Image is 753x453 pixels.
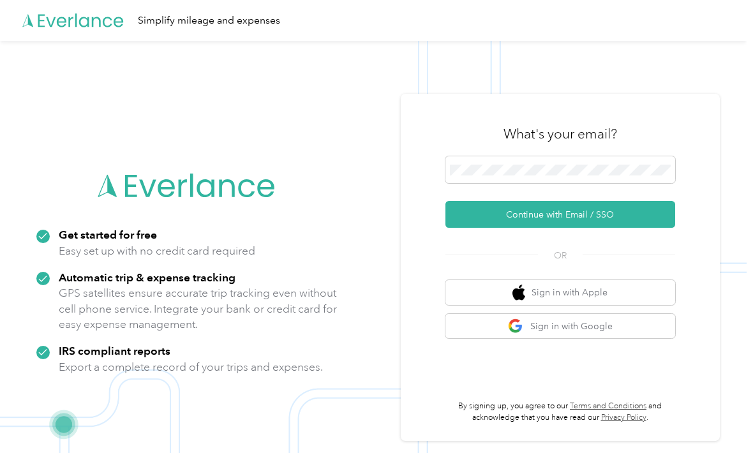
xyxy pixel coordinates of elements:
div: Simplify mileage and expenses [138,13,280,29]
p: Export a complete record of your trips and expenses. [59,359,323,375]
img: google logo [508,318,524,334]
a: Privacy Policy [601,413,646,422]
h3: What's your email? [503,125,617,143]
button: apple logoSign in with Apple [445,280,675,305]
strong: Automatic trip & expense tracking [59,271,235,284]
p: Easy set up with no credit card required [59,243,255,259]
button: Continue with Email / SSO [445,201,675,228]
span: OR [538,249,583,262]
img: apple logo [512,285,525,301]
button: google logoSign in with Google [445,314,675,339]
a: Terms and Conditions [570,401,646,411]
p: By signing up, you agree to our and acknowledge that you have read our . [445,401,675,423]
strong: IRS compliant reports [59,344,170,357]
strong: Get started for free [59,228,157,241]
p: GPS satellites ensure accurate trip tracking even without cell phone service. Integrate your bank... [59,285,338,332]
